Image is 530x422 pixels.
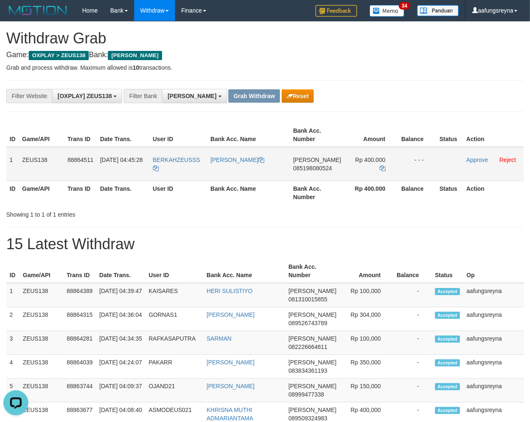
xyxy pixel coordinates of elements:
span: [PERSON_NAME] [288,383,336,389]
td: - [393,307,432,331]
td: 3 [6,331,20,355]
span: 34 [399,2,410,10]
th: Amount [340,259,393,283]
span: 88864511 [67,157,93,163]
td: - [393,355,432,379]
img: MOTION_logo.png [6,4,70,17]
div: Filter Bank [124,89,162,103]
th: Balance [398,123,436,147]
a: BERKAHZEUSSS [153,157,200,172]
td: [DATE] 04:09:37 [96,379,145,402]
td: Rp 100,000 [340,331,393,355]
td: ZEUS138 [20,307,63,331]
th: Trans ID [63,259,96,283]
a: [PERSON_NAME] [207,311,255,318]
th: Status [436,181,463,205]
img: Button%20Memo.svg [370,5,405,17]
span: [PERSON_NAME] [167,93,216,99]
span: [PERSON_NAME] [288,359,336,366]
span: Accepted [435,359,460,366]
td: aafungsreyna [463,355,524,379]
a: [PERSON_NAME] [207,359,255,366]
td: Rp 350,000 [340,355,393,379]
td: 88864389 [63,283,96,307]
th: Amount [345,123,398,147]
th: ID [6,259,20,283]
th: Date Trans. [97,123,149,147]
span: OXPLAY > ZEUS138 [29,51,89,60]
th: Bank Acc. Name [207,181,290,205]
span: Accepted [435,336,460,343]
th: Bank Acc. Name [203,259,285,283]
th: User ID [150,123,207,147]
td: - [393,283,432,307]
button: [OXPLAY] ZEUS138 [52,89,122,103]
span: Copy 089509324983 to clipboard [288,415,327,422]
span: Copy 083834361193 to clipboard [288,367,327,374]
th: Rp 400.000 [345,181,398,205]
span: Accepted [435,288,460,295]
h1: 15 Latest Withdraw [6,236,524,253]
th: ID [6,181,19,205]
th: ID [6,123,19,147]
td: 2 [6,307,20,331]
th: Action [463,181,524,205]
img: Feedback.jpg [315,5,357,17]
td: 1 [6,147,19,181]
a: [PERSON_NAME] [207,383,255,389]
span: Copy 08999477338 to clipboard [288,391,324,398]
a: Copy 400000 to clipboard [380,165,385,172]
th: User ID [145,259,203,283]
span: [PERSON_NAME] [108,51,162,60]
th: Action [463,123,524,147]
td: ZEUS138 [19,147,64,181]
span: Rp 400.000 [355,157,385,163]
th: Trans ID [64,123,97,147]
button: [PERSON_NAME] [162,89,227,103]
td: 5 [6,379,20,402]
th: Op [463,259,524,283]
h4: Game: Bank: [6,51,524,59]
td: aafungsreyna [463,307,524,331]
td: aafungsreyna [463,283,524,307]
td: aafungsreyna [463,379,524,402]
th: Bank Acc. Name [207,123,290,147]
a: [PERSON_NAME] [210,157,264,163]
td: PAKARR [145,355,203,379]
th: Game/API [19,123,64,147]
td: ZEUS138 [20,355,63,379]
p: Grab and process withdraw. Maximum allowed is transactions. [6,63,524,72]
td: [DATE] 04:24:07 [96,355,145,379]
a: KHRISNA MUTHI ADMARIANTAMA [207,407,253,422]
span: Accepted [435,407,460,414]
td: Rp 304,000 [340,307,393,331]
span: [OXPLAY] ZEUS138 [57,93,112,99]
td: Rp 150,000 [340,379,393,402]
span: [PERSON_NAME] [288,407,336,413]
td: - [393,379,432,402]
a: Approve [466,157,488,163]
th: Status [436,123,463,147]
td: aafungsreyna [463,331,524,355]
td: 88863744 [63,379,96,402]
div: Showing 1 to 1 of 1 entries [6,207,215,219]
td: 88864315 [63,307,96,331]
td: GORNAS1 [145,307,203,331]
th: Game/API [20,259,63,283]
span: [PERSON_NAME] [288,311,336,318]
th: Balance [393,259,432,283]
td: [DATE] 04:39:47 [96,283,145,307]
td: 4 [6,355,20,379]
td: ZEUS138 [20,331,63,355]
button: Reset [282,89,314,103]
span: [DATE] 04:45:28 [100,157,142,163]
span: Copy 082226664611 to clipboard [288,344,327,350]
td: [DATE] 04:36:04 [96,307,145,331]
td: - - - [398,147,436,181]
th: Bank Acc. Number [290,181,345,205]
td: - [393,331,432,355]
td: ZEUS138 [20,379,63,402]
th: User ID [150,181,207,205]
a: HERI SULISTIYO [207,288,252,294]
td: OJAND21 [145,379,203,402]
